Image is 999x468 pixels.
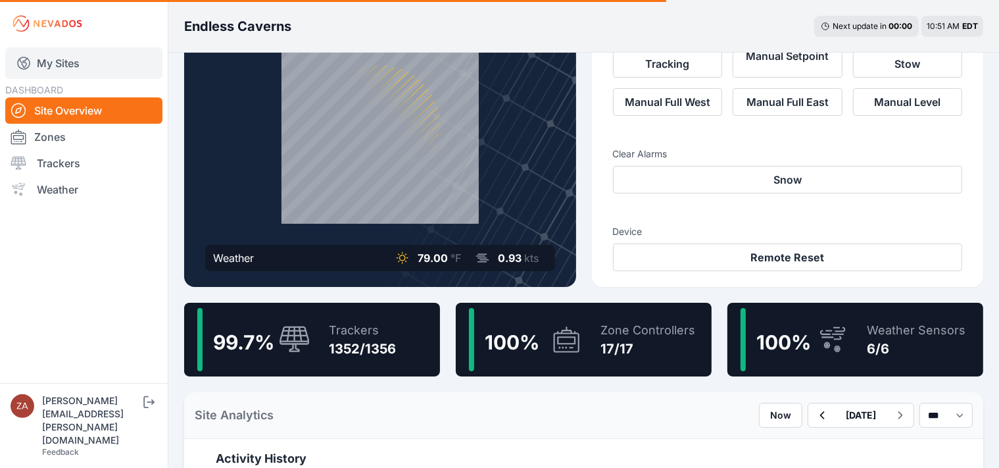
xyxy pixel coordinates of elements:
[833,21,887,31] span: Next update in
[184,17,291,36] h3: Endless Caverns
[613,88,723,116] button: Manual Full West
[613,244,963,271] button: Remote Reset
[213,250,254,266] div: Weather
[756,330,811,354] span: 100 %
[184,303,440,377] a: 99.7%Trackers1352/1356
[853,88,963,116] button: Manual Level
[184,9,291,43] nav: Breadcrumb
[600,340,695,358] div: 17/17
[42,394,141,447] div: [PERSON_NAME][EMAIL_ADDRESS][PERSON_NAME][DOMAIN_NAME]
[867,321,965,340] div: Weather Sensors
[216,450,952,468] h2: Activity History
[835,403,887,427] button: [DATE]
[213,330,274,354] span: 99.7 %
[11,13,84,34] img: Nevados
[5,150,162,176] a: Trackers
[759,403,802,428] button: Now
[600,321,695,340] div: Zone Controllers
[5,47,162,79] a: My Sites
[485,330,539,354] span: 100 %
[5,84,63,95] span: DASHBOARD
[5,124,162,150] a: Zones
[733,34,842,78] button: Manual Setpoint
[329,321,396,340] div: Trackers
[42,447,79,457] a: Feedback
[889,21,912,32] div: 00 : 00
[329,340,396,358] div: 1352/1356
[525,251,539,265] span: kts
[733,88,842,116] button: Manual Full East
[195,406,274,425] h2: Site Analytics
[5,97,162,124] a: Site Overview
[613,225,963,238] h3: Device
[418,251,449,265] span: 79.00
[499,251,522,265] span: 0.93
[613,34,723,78] button: Automatic Tracking
[613,147,963,161] h3: Clear Alarms
[451,251,462,265] span: °F
[962,21,978,31] span: EDT
[5,176,162,203] a: Weather
[927,21,960,31] span: 10:51 AM
[867,340,965,358] div: 6/6
[11,394,34,418] img: zachary.brogan@energixrenewables.com
[853,34,963,78] button: Manual Wind Stow
[727,303,983,377] a: 100%Weather Sensors6/6
[456,303,712,377] a: 100%Zone Controllers17/17
[613,166,963,194] button: Snow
